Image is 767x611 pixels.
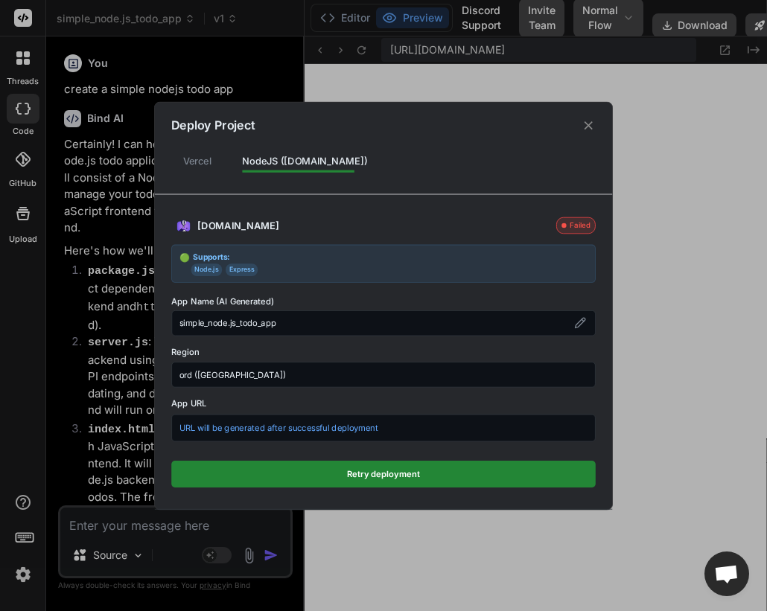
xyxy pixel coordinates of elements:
[556,217,596,233] div: Failed
[230,146,379,174] div: NodeJS ([DOMAIN_NAME])
[171,397,596,409] label: App URL
[193,252,230,263] strong: Supports:
[197,218,553,232] div: [DOMAIN_NAME]
[171,414,596,441] div: URL will be generated after successful deployment
[226,263,258,275] span: Express
[179,251,190,263] span: 🟢
[171,460,596,487] button: Retry deployment
[572,315,588,331] button: Edit project name
[171,345,596,358] label: Region
[191,263,223,275] span: Node.js
[171,116,255,134] h2: Deploy Project
[171,294,596,307] label: App Name (AI Generated)
[171,214,195,237] img: logo
[171,310,596,336] div: simple_node.js_todo_app
[704,551,749,596] div: Open chat
[171,146,223,174] div: Vercel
